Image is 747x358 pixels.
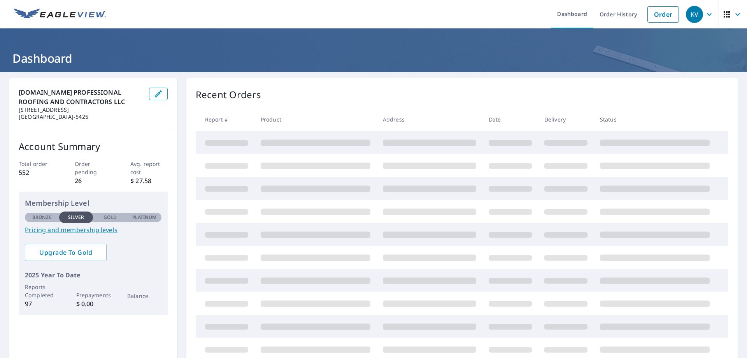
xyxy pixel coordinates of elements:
[647,6,679,23] a: Order
[68,214,84,221] p: Silver
[14,9,106,20] img: EV Logo
[25,283,59,299] p: Reports Completed
[19,160,56,168] p: Total order
[75,176,112,185] p: 26
[25,270,161,280] p: 2025 Year To Date
[76,299,110,309] p: $ 0.00
[19,139,168,153] p: Account Summary
[594,108,716,131] th: Status
[254,108,377,131] th: Product
[196,88,261,102] p: Recent Orders
[25,299,59,309] p: 97
[9,50,738,66] h1: Dashboard
[25,244,107,261] a: Upgrade To Gold
[686,6,703,23] div: KV
[25,225,161,235] a: Pricing and membership levels
[103,214,117,221] p: Gold
[25,198,161,208] p: Membership Level
[482,108,538,131] th: Date
[19,106,143,113] p: [STREET_ADDRESS]
[31,248,100,257] span: Upgrade To Gold
[32,214,52,221] p: Bronze
[130,160,168,176] p: Avg. report cost
[19,88,143,106] p: [DOMAIN_NAME] PROFESSIONAL ROOFING AND CONTRACTORS LLC
[19,113,143,120] p: [GEOGRAPHIC_DATA]-5425
[196,108,254,131] th: Report #
[75,160,112,176] p: Order pending
[127,292,161,300] p: Balance
[377,108,482,131] th: Address
[76,291,110,299] p: Prepayments
[538,108,594,131] th: Delivery
[130,176,168,185] p: $ 27.58
[132,214,157,221] p: Platinum
[19,168,56,177] p: 552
